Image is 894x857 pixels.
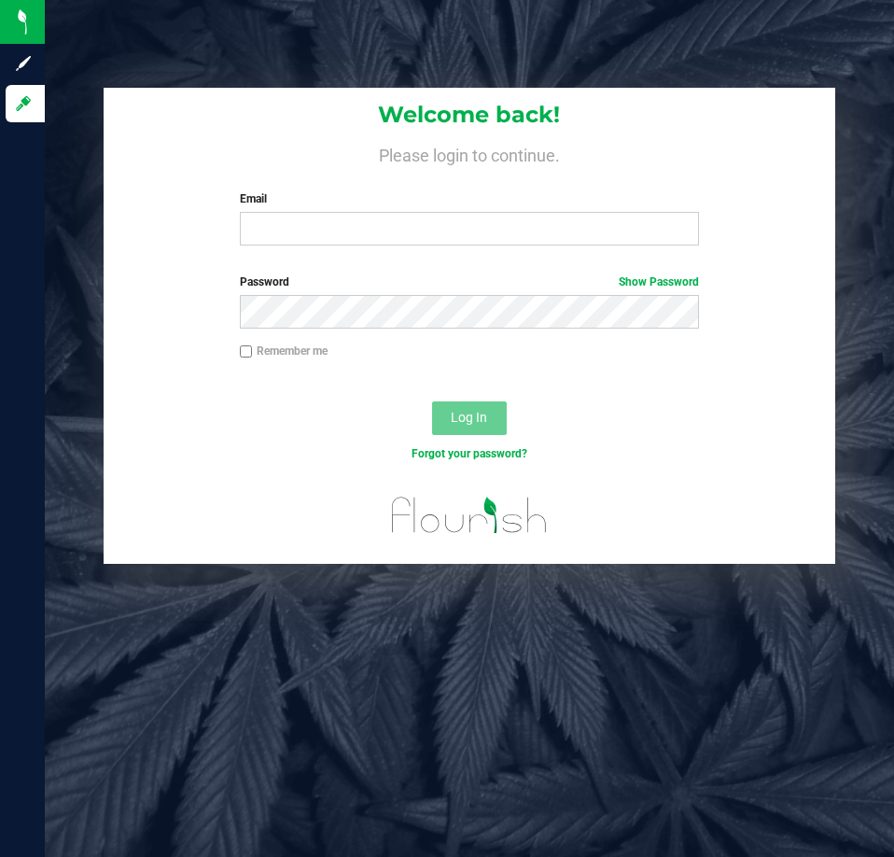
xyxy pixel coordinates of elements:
label: Email [240,190,699,207]
input: Remember me [240,345,253,358]
a: Forgot your password? [412,447,527,460]
img: flourish_logo.svg [378,482,561,549]
a: Show Password [619,275,699,288]
span: Log In [451,410,487,425]
h1: Welcome back! [104,103,834,127]
button: Log In [432,401,507,435]
span: Password [240,275,289,288]
label: Remember me [240,343,328,359]
inline-svg: Sign up [14,54,33,73]
h4: Please login to continue. [104,142,834,164]
inline-svg: Log in [14,94,33,113]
